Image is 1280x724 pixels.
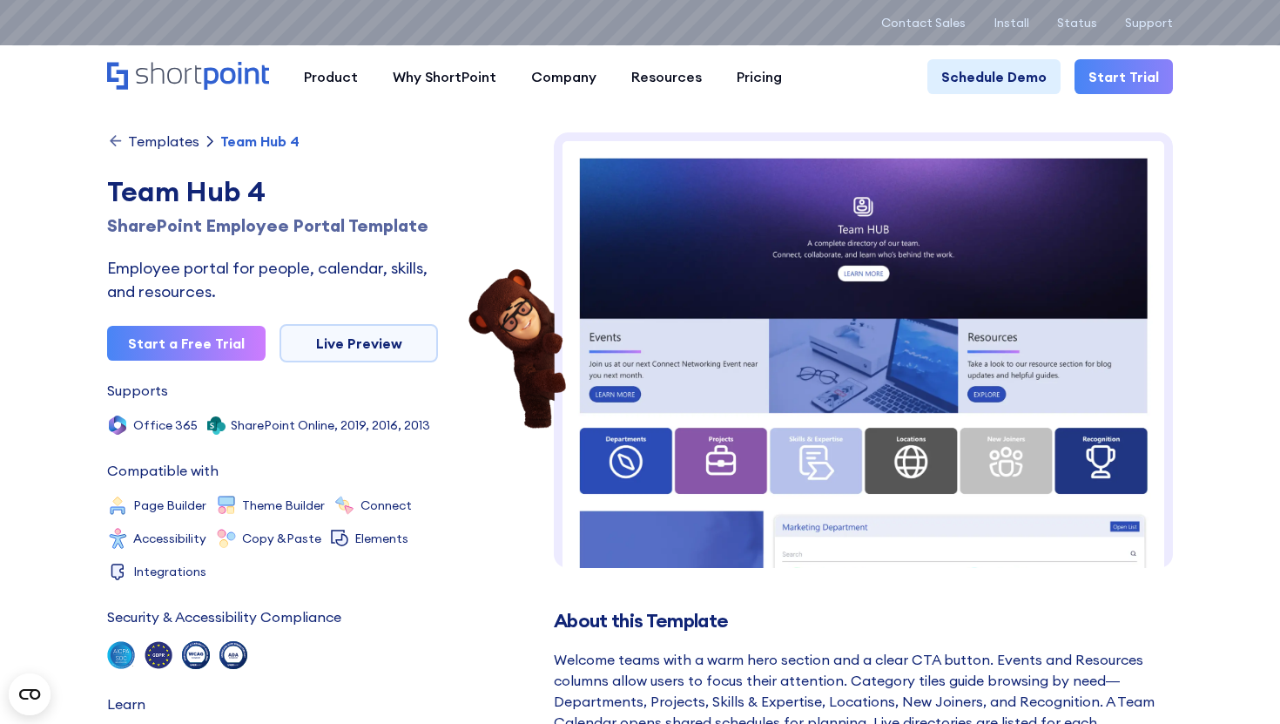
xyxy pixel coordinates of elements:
[631,66,702,87] div: Resources
[1193,640,1280,724] iframe: Chat Widget
[927,59,1061,94] a: Schedule Demo
[393,66,496,87] div: Why ShortPoint
[280,324,438,362] a: Live Preview
[354,532,408,545] div: Elements
[133,532,206,545] div: Accessibility
[737,66,782,87] div: Pricing
[107,171,438,213] div: Team Hub 4
[242,499,325,511] div: Theme Builder
[107,62,269,91] a: Home
[1057,16,1097,30] a: Status
[304,66,358,87] div: Product
[107,326,266,361] a: Start a Free Trial
[9,673,51,715] button: Open CMP widget
[107,641,135,669] img: soc 2
[107,463,219,477] div: Compatible with
[881,16,966,30] a: Contact Sales
[133,499,206,511] div: Page Builder
[1125,16,1173,30] a: Support
[107,256,438,303] div: Employee portal for people, calendar, skills, and resources.
[514,59,614,94] a: Company
[286,59,375,94] a: Product
[360,499,412,511] div: Connect
[531,66,596,87] div: Company
[375,59,514,94] a: Why ShortPoint
[107,213,438,239] h1: SharePoint Employee Portal Template
[107,383,168,397] div: Supports
[994,16,1029,30] a: Install
[231,419,430,431] div: SharePoint Online, 2019, 2016, 2013
[107,610,341,624] div: Security & Accessibility Compliance
[614,59,719,94] a: Resources
[133,419,198,431] div: Office 365
[554,610,1173,632] h2: About this Template
[133,565,206,578] div: Integrations
[107,132,199,150] a: Templates
[1075,59,1173,94] a: Start Trial
[242,532,321,545] div: Copy &Paste
[719,59,799,94] a: Pricing
[128,134,199,148] div: Templates
[220,134,300,148] div: Team Hub 4
[107,697,145,711] div: Learn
